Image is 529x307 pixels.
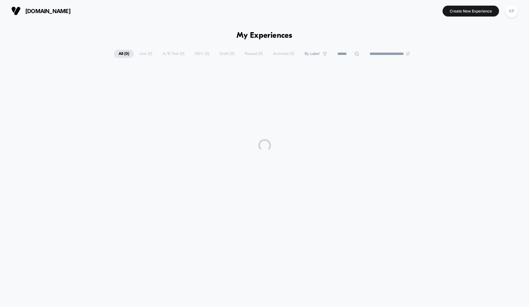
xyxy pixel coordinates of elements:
img: Visually logo [11,6,21,16]
div: KP [506,5,518,17]
span: [DOMAIN_NAME] [25,8,71,14]
button: Create New Experience [443,6,499,17]
h1: My Experiences [237,31,292,40]
button: [DOMAIN_NAME] [9,6,72,16]
span: All ( 0 ) [114,50,134,58]
img: end [406,52,410,56]
span: By Label [305,51,320,56]
button: KP [504,5,520,17]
